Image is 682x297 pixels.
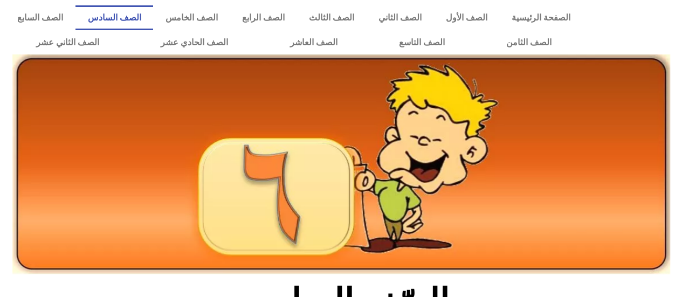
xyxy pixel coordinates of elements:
a: الصف الحادي عشر [130,30,259,55]
a: الصف السادس [75,5,153,30]
a: الصف التاسع [368,30,476,55]
a: الصف العاشر [259,30,368,55]
a: الصف الرابع [230,5,297,30]
a: الصف الثاني [366,5,433,30]
a: الصفحة الرئيسية [499,5,582,30]
a: الصف الثاني عشر [5,30,130,55]
a: الصف الثالث [297,5,366,30]
a: الصف الثامن [476,30,582,55]
a: الصف الأول [433,5,499,30]
a: الصف الخامس [153,5,230,30]
a: الصف السابع [5,5,75,30]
